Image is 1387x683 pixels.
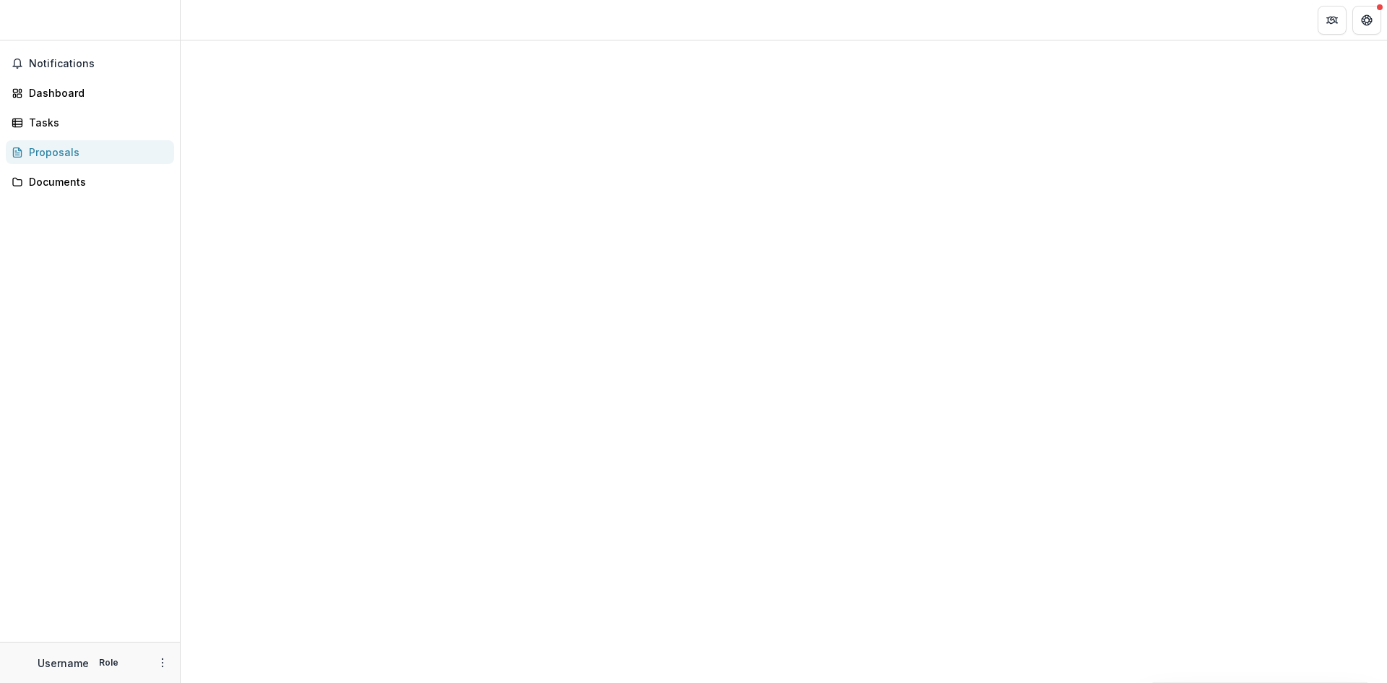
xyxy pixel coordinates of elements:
button: Get Help [1352,6,1381,35]
a: Tasks [6,111,174,134]
button: More [154,654,171,671]
span: Notifications [29,58,168,70]
a: Documents [6,170,174,194]
p: Role [95,656,123,669]
button: Partners [1318,6,1347,35]
div: Documents [29,174,163,189]
div: Tasks [29,115,163,130]
button: Notifications [6,52,174,75]
a: Proposals [6,140,174,164]
div: Proposals [29,145,163,160]
a: Dashboard [6,81,174,105]
p: Username [38,656,89,671]
div: Dashboard [29,85,163,100]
